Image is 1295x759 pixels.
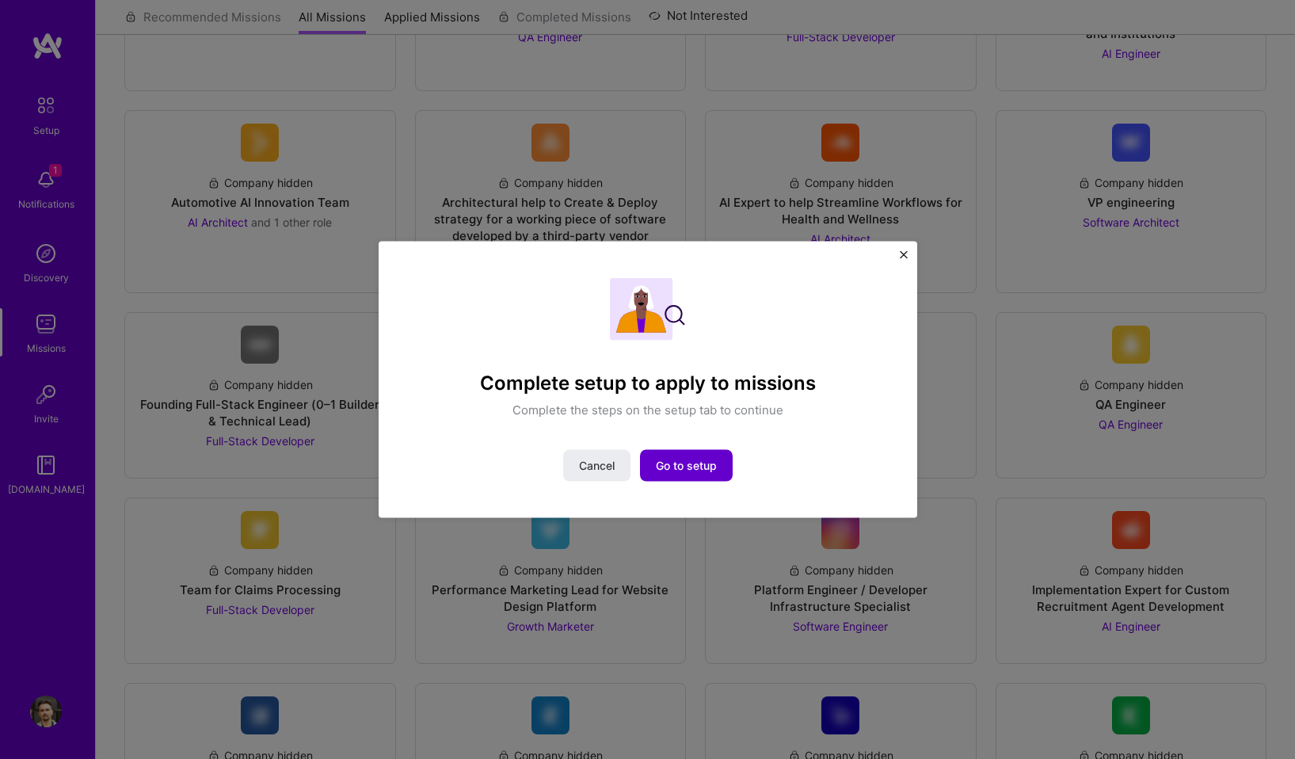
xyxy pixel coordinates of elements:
img: Complete setup illustration [610,278,685,341]
span: Go to setup [656,457,717,473]
button: Cancel [563,449,630,481]
button: Close [900,251,908,268]
p: Complete the steps on the setup tab to continue [512,401,783,418]
button: Go to setup [640,449,733,481]
h4: Complete setup to apply to missions [480,372,816,395]
span: Cancel [579,457,615,473]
